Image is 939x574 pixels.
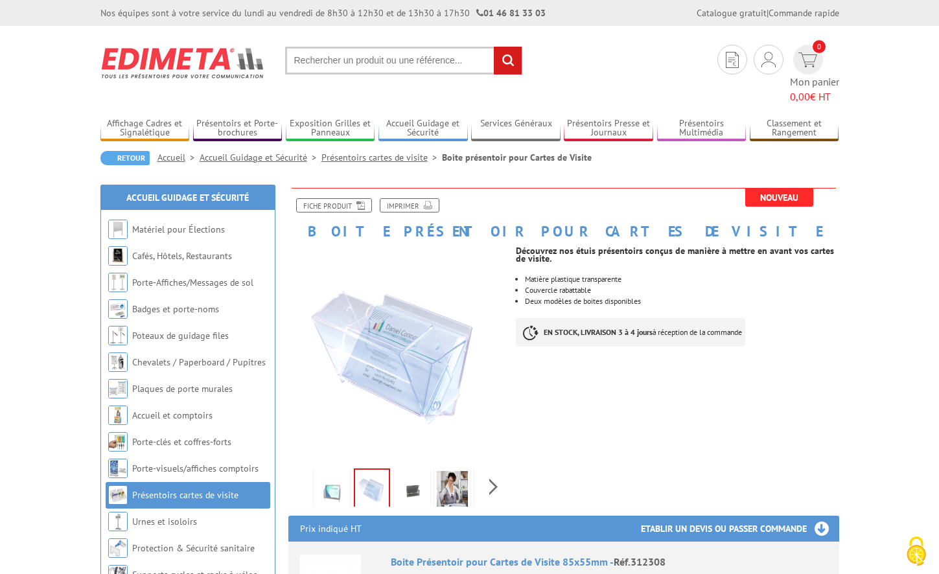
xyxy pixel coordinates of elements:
a: Imprimer [380,198,439,212]
img: Protection & Sécurité sanitaire [108,538,128,558]
h3: Etablir un devis ou passer commande [641,516,839,542]
a: Accueil et comptoirs [132,409,213,421]
img: devis rapide [798,52,817,67]
li: Matière plastique transparente [525,275,839,283]
span: 0 [813,40,826,53]
a: Poteaux de guidage files [132,330,229,341]
p: à réception de la commande [516,318,745,347]
img: boite_presentoir_cartes_visite_85x55mm_85x55mm_de_profil_312308.jpg [477,471,508,511]
a: Présentoirs Multimédia [657,118,747,139]
img: Porte-visuels/affiches comptoirs [108,459,128,478]
a: Présentoirs Presse et Journaux [564,118,653,139]
img: Présentoirs cartes de visite [108,485,128,505]
a: Accueil Guidage et Sécurité [378,118,468,139]
a: Présentoirs et Porte-brochures [193,118,283,139]
a: Affichage Cadres et Signalétique [100,118,190,139]
img: Porte-Affiches/Messages de sol [108,273,128,292]
span: € HT [790,89,839,104]
span: Next [487,476,500,498]
img: Badges et porte-noms [108,299,128,319]
li: Boite présentoir pour Cartes de Visite [442,151,592,164]
img: devis rapide [726,52,739,68]
p: Prix indiqué HT [300,516,362,542]
a: devis rapide 0 Mon panier 0,00€ HT [790,45,839,104]
img: Urnes et isoloirs [108,512,128,531]
img: Poteaux de guidage files [108,326,128,345]
a: Fiche produit [296,198,372,212]
a: Exposition Grilles et Panneaux [286,118,375,139]
span: Nouveau [745,189,813,207]
input: rechercher [494,47,522,75]
img: boite-presentoir-cartes-visite-85x55mm-312308.jpg [316,471,347,511]
a: Urnes et isoloirs [132,516,197,527]
a: Services Généraux [471,118,561,139]
div: Nos équipes sont à votre service du lundi au vendredi de 8h30 à 12h30 et de 13h30 à 17h30 [100,6,546,19]
img: Plaques de porte murales [108,379,128,398]
img: Chevalets / Paperboard / Pupitres [108,352,128,372]
a: Présentoirs cartes de visite [132,489,238,501]
span: Mon panier [790,75,839,104]
input: Rechercher un produit ou une référence... [285,47,522,75]
a: Protection & Sécurité sanitaire [132,542,255,554]
img: Matériel pour Élections [108,220,128,239]
button: Cookies (fenêtre modale) [894,530,939,574]
img: boite_presentoir_cartes_visite_85x55mm_ouverte_312308.jpg [288,246,507,464]
img: boite_presentoir_cartes_visite_85x55mm_85x55mm_mise_en_scene_312308.jpg [437,471,468,511]
li: Deux modèles de boites disponibles [525,297,839,305]
span: Réf.312308 [614,555,666,568]
div: Boite Présentoir pour Cartes de Visite 85x55mm - [391,555,828,569]
img: Porte-clés et coffres-forts [108,432,128,452]
a: Catalogue gratuit [697,7,767,19]
a: Accueil Guidage et Sécurité [200,152,321,163]
strong: 01 46 81 33 03 [476,7,546,19]
img: devis rapide [761,52,776,67]
a: Accueil Guidage et Sécurité [126,192,249,203]
a: Chevalets / Paperboard / Pupitres [132,356,266,368]
a: Badges et porte-noms [132,303,219,315]
img: Cafés, Hôtels, Restaurants [108,246,128,266]
span: 0,00 [790,90,810,103]
a: Classement et Rangement [750,118,839,139]
a: Matériel pour Élections [132,224,225,235]
strong: EN STOCK, LIVRAISON 3 à 4 jours [544,327,653,337]
img: boite_presentoir_cartes_visite_85x55mm_de_dos_312308.jpg [397,471,428,511]
a: Accueil [157,152,200,163]
a: Porte-clés et coffres-forts [132,436,231,448]
a: Plaques de porte murales [132,383,233,395]
strong: Découvrez nos étuis présentoirs conçus de manière à mettre en avant vos cartes de visite. [516,245,834,264]
a: Commande rapide [769,7,839,19]
div: | [697,6,839,19]
a: Porte-visuels/affiches comptoirs [132,463,259,474]
a: Présentoirs cartes de visite [321,152,442,163]
img: boite_presentoir_cartes_visite_85x55mm_ouverte_312308.jpg [355,470,389,510]
a: Porte-Affiches/Messages de sol [132,277,253,288]
img: Accueil et comptoirs [108,406,128,425]
li: Couvercle rabattable [525,286,839,294]
img: Edimeta [100,39,266,87]
a: Retour [100,151,150,165]
img: Cookies (fenêtre modale) [900,535,933,568]
a: Cafés, Hôtels, Restaurants [132,250,232,262]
